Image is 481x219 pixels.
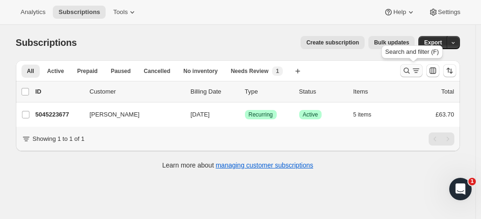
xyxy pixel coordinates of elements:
p: 5045223677 [36,110,82,119]
p: Total [441,87,454,96]
span: [DATE] [191,111,210,118]
span: Subscriptions [16,37,77,48]
span: Prepaid [77,67,98,75]
p: Showing 1 to 1 of 1 [33,134,85,144]
span: All [27,67,34,75]
button: Search and filter results [400,64,423,77]
p: ID [36,87,82,96]
a: managing customer subscriptions [215,161,313,169]
button: Analytics [15,6,51,19]
span: 1 [276,67,279,75]
span: Analytics [21,8,45,16]
p: Customer [90,87,183,96]
div: IDCustomerBilling DateTypeStatusItemsTotal [36,87,454,96]
div: Type [245,87,292,96]
p: Learn more about [162,161,313,170]
nav: Pagination [429,132,454,146]
span: 5 items [353,111,372,118]
button: Create subscription [301,36,365,49]
span: Cancelled [144,67,171,75]
span: Active [47,67,64,75]
span: Needs Review [231,67,269,75]
button: Bulk updates [368,36,415,49]
button: Create new view [290,65,305,78]
button: Help [378,6,421,19]
span: Help [393,8,406,16]
span: No inventory [183,67,217,75]
span: 1 [468,178,476,185]
p: Billing Date [191,87,237,96]
button: Settings [423,6,466,19]
span: Recurring [249,111,273,118]
button: 5 items [353,108,382,121]
button: Sort the results [443,64,456,77]
span: Settings [438,8,460,16]
button: Subscriptions [53,6,106,19]
button: Tools [108,6,143,19]
span: Bulk updates [374,39,409,46]
div: Items [353,87,400,96]
p: Status [299,87,346,96]
div: 5045223677[PERSON_NAME][DATE]SuccessRecurringSuccessActive5 items£63.70 [36,108,454,121]
span: Subscriptions [58,8,100,16]
span: Create subscription [306,39,359,46]
button: Customize table column order and visibility [426,64,439,77]
span: Active [303,111,318,118]
span: Export [424,39,442,46]
button: [PERSON_NAME] [84,107,178,122]
span: Tools [113,8,128,16]
span: £63.70 [436,111,454,118]
span: Paused [111,67,131,75]
span: [PERSON_NAME] [90,110,140,119]
iframe: Intercom live chat [449,178,472,200]
button: Export [418,36,447,49]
